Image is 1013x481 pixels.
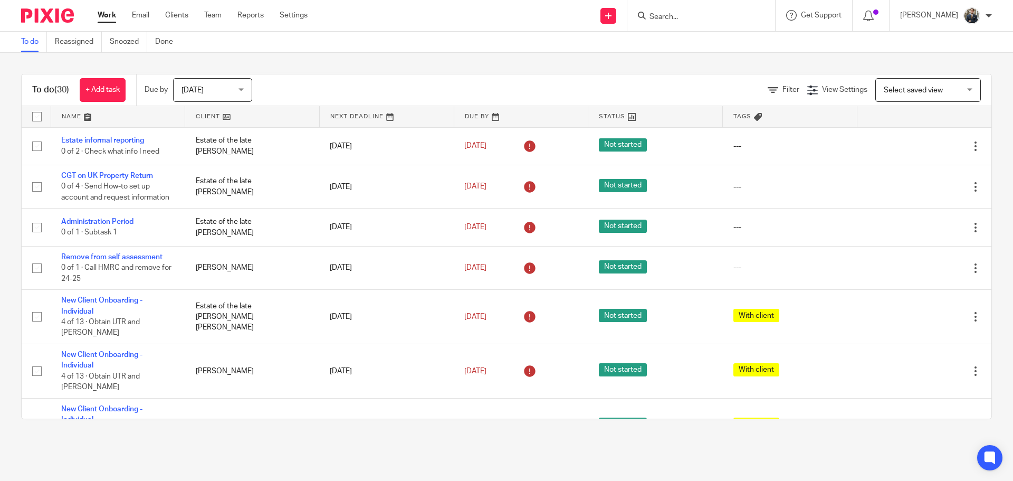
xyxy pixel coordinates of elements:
input: Search [648,13,743,22]
a: Clients [165,10,188,21]
span: Tags [733,114,751,119]
td: [DATE] [319,290,454,344]
a: CGT on UK Property Return [61,172,153,180]
span: With client [733,309,779,322]
a: Snoozed [110,32,147,52]
span: Not started [599,363,647,376]
td: [DATE] [319,127,454,165]
td: [DATE] [319,246,454,289]
span: With client [733,418,779,431]
span: 0 of 2 · Check what info I need [61,148,159,155]
td: Estate of the late [PERSON_NAME] [PERSON_NAME] [185,290,320,344]
td: [PERSON_NAME] [185,398,320,452]
a: Done [155,32,181,52]
a: New Client Onboarding - Individual [61,351,142,369]
a: Reports [237,10,264,21]
span: [DATE] [181,87,204,94]
span: (30) [54,86,69,94]
td: [DATE] [319,398,454,452]
a: Team [204,10,222,21]
img: Pixie [21,8,74,23]
p: Due by [145,84,168,95]
span: [DATE] [464,183,486,190]
td: [PERSON_NAME] [185,344,320,399]
span: View Settings [822,86,867,93]
h1: To do [32,84,69,96]
span: With client [733,363,779,376]
a: + Add task [80,78,126,102]
span: Filter [782,86,799,93]
span: [DATE] [464,264,486,271]
span: 4 of 13 · Obtain UTR and [PERSON_NAME] [61,318,140,337]
span: [DATE] [464,143,486,150]
td: [DATE] [319,165,454,208]
td: Estate of the late [PERSON_NAME] [185,127,320,165]
span: Not started [599,220,647,233]
td: [DATE] [319,344,454,399]
span: Not started [599,260,647,273]
span: Not started [599,309,647,322]
span: 4 of 13 · Obtain UTR and [PERSON_NAME] [61,373,140,391]
span: [DATE] [464,367,486,375]
img: Headshot.jpg [963,7,980,24]
a: New Client Onboarding - Individual [61,405,142,423]
a: Reassigned [55,32,102,52]
span: 0 of 1 · Subtask 1 [61,229,117,237]
span: [DATE] [464,313,486,320]
span: [DATE] [464,223,486,231]
div: --- [733,141,847,152]
div: --- [733,182,847,192]
span: Not started [599,418,647,431]
td: [PERSON_NAME] [185,246,320,289]
td: Estate of the late [PERSON_NAME] [185,165,320,208]
span: Not started [599,138,647,152]
a: Work [98,10,116,21]
span: 0 of 4 · Send How-to set up account and request information [61,183,169,202]
span: Select saved view [884,87,943,94]
p: [PERSON_NAME] [900,10,958,21]
a: New Client Onboarding - Individual [61,297,142,315]
a: Estate informal reporting [61,137,144,144]
a: Email [132,10,149,21]
a: Remove from self assessment [61,253,163,261]
td: Estate of the late [PERSON_NAME] [185,209,320,246]
div: --- [733,222,847,232]
a: Settings [280,10,308,21]
span: Get Support [801,12,842,19]
td: [DATE] [319,209,454,246]
div: --- [733,262,847,273]
a: Administration Period [61,218,133,225]
span: 0 of 1 · Call HMRC and remove for 24-25 [61,264,171,282]
a: To do [21,32,47,52]
span: Not started [599,179,647,192]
